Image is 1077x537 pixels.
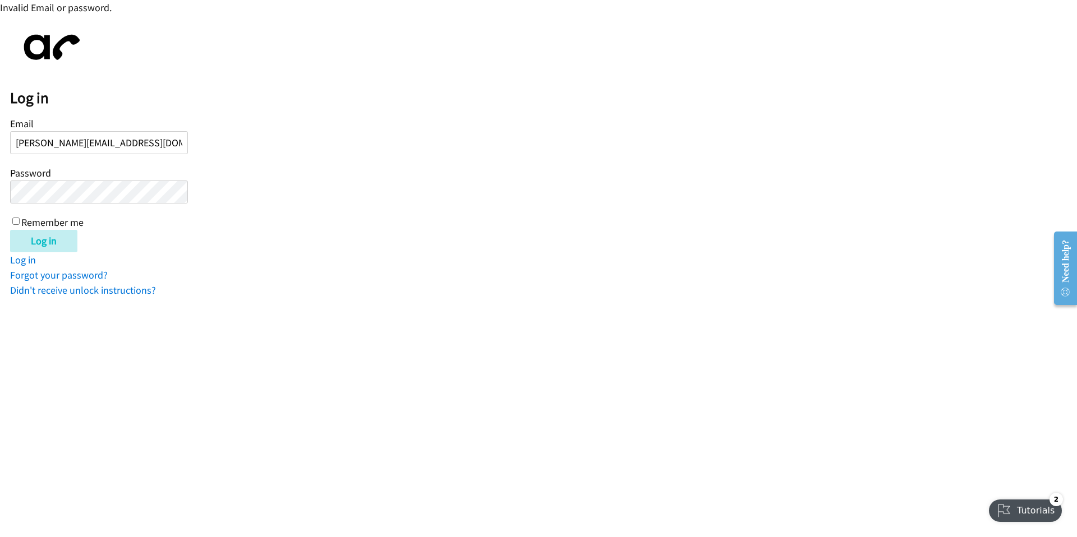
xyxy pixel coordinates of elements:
[21,216,84,229] label: Remember me
[10,253,36,266] a: Log in
[982,488,1069,529] iframe: Checklist
[10,268,108,281] a: Forgot your password?
[10,230,77,252] input: Log in
[10,117,34,130] label: Email
[1044,224,1077,313] iframe: Resource Center
[10,166,51,179] label: Password
[10,25,89,70] img: aphone-8a226864a2ddd6a5e75d1ebefc011f4aa8f32683c2d82f3fb0802fe031f96514.svg
[10,89,1077,108] h2: Log in
[10,284,156,297] a: Didn't receive unlock instructions?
